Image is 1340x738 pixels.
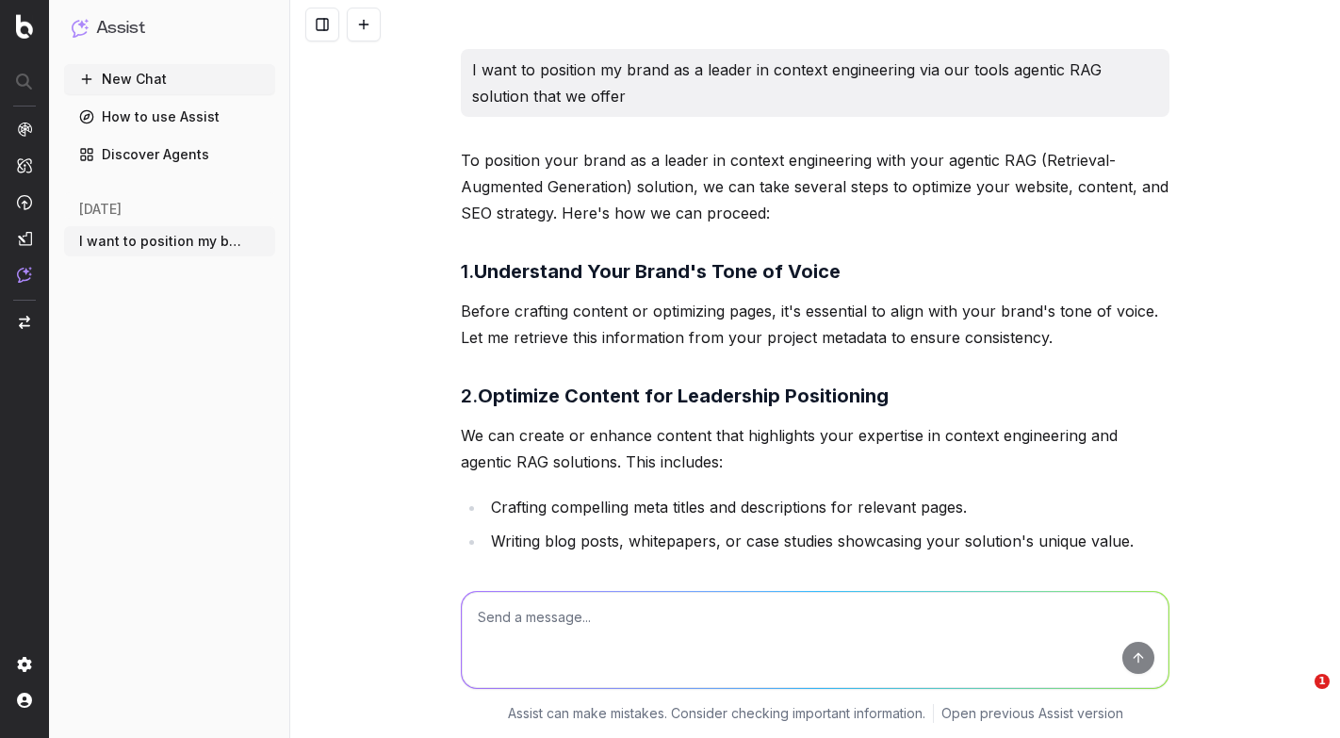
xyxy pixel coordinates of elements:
button: I want to position my brand as a leader [64,226,275,256]
button: New Chat [64,64,275,94]
img: My account [17,693,32,708]
img: Assist [17,267,32,283]
p: We can create or enhance content that highlights your expertise in context engineering and agenti... [461,422,1169,475]
h1: Assist [96,15,145,41]
span: I want to position my brand as a leader [79,232,245,251]
h3: 2. [461,381,1169,411]
p: To position your brand as a leader in context engineering with your agentic RAG (Retrieval-Augmen... [461,147,1169,226]
strong: Understand Your Brand's Tone of Voice [474,260,841,283]
iframe: Intercom live chat [1276,674,1321,719]
li: Writing blog posts, whitepapers, or case studies showcasing your solution's unique value. [485,528,1169,554]
p: Assist can make mistakes. Consider checking important information. [508,704,925,723]
img: Assist [72,19,89,37]
p: I want to position my brand as a leader in context engineering via our tools agentic RAG solution... [472,57,1158,109]
img: Analytics [17,122,32,137]
p: Before crafting content or optimizing pages, it's essential to align with your brand's tone of vo... [461,298,1169,351]
span: [DATE] [79,200,122,219]
img: Activation [17,194,32,210]
li: Highlighting use cases, success stories, and technical advantages. [485,562,1169,588]
h3: 1. [461,256,1169,287]
li: Crafting compelling meta titles and descriptions for relevant pages. [485,494,1169,520]
img: Botify logo [16,14,33,39]
img: Setting [17,657,32,672]
span: 1 [1315,674,1330,689]
a: Discover Agents [64,139,275,170]
img: Studio [17,231,32,246]
strong: Optimize Content for Leadership Positioning [478,385,889,407]
img: Intelligence [17,157,32,173]
a: Open previous Assist version [941,704,1123,723]
a: How to use Assist [64,102,275,132]
img: Switch project [19,316,30,329]
button: Assist [72,15,268,41]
